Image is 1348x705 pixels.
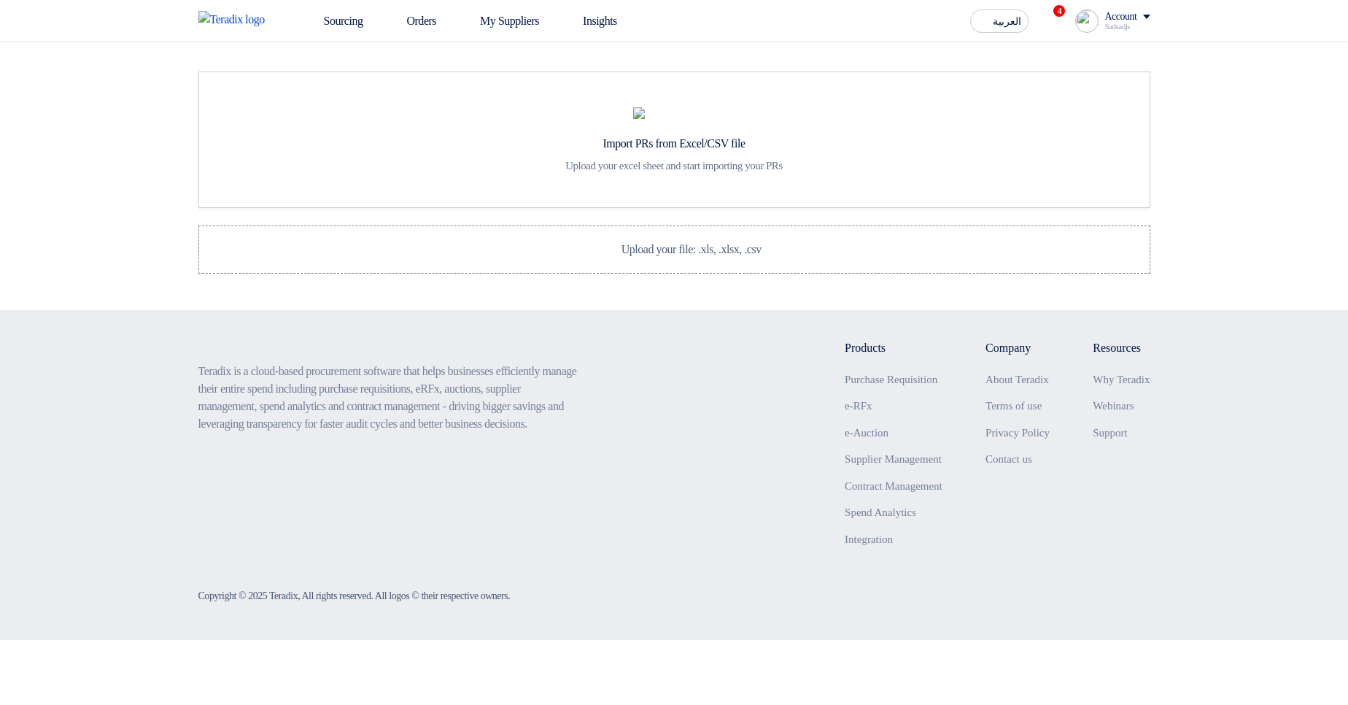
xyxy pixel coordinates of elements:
img: profile_test.png [1075,9,1099,33]
div: Sadsadjs [1104,23,1150,31]
a: Contract Management [845,480,942,492]
p: Teradix is a cloud-based procurement software that helps businesses efficiently manage their enti... [198,363,579,433]
a: Webinars [1093,400,1134,412]
span: Upload your file: .xls, .xlsx, .csv [621,243,762,255]
li: Resources [1093,339,1150,357]
a: Sourcing [292,5,375,37]
li: Company [985,339,1050,357]
a: e-RFx [845,400,872,412]
span: العربية [993,17,1021,27]
a: Support [1093,427,1128,439]
a: Why Teradix [1093,374,1150,385]
div: Copyright © 2025 Teradix, All rights reserved. All logos © their respective owners. [198,588,511,604]
a: Supplier Management [845,453,942,465]
button: العربية [970,9,1029,33]
a: Terms of use [985,400,1042,412]
a: Purchase Requisition [845,374,937,385]
a: Orders [374,5,448,37]
a: Spend Analytics [845,506,916,518]
img: empty_state_list.svg [633,107,715,119]
div: Account [1104,11,1136,23]
a: Contact us [985,453,1032,465]
li: Products [845,339,942,357]
a: e-Auction [845,427,888,439]
a: About Teradix [985,374,1049,385]
div: Upload your excel sheet and start importing your PRs [565,159,782,172]
a: Insights [551,5,629,37]
img: Teradix logo [198,11,274,28]
a: Integration [845,533,893,545]
span: 4 [1053,5,1065,17]
a: Privacy Policy [985,427,1050,439]
a: My Suppliers [448,5,551,37]
div: Import PRs from Excel/CSV file [565,136,782,152]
